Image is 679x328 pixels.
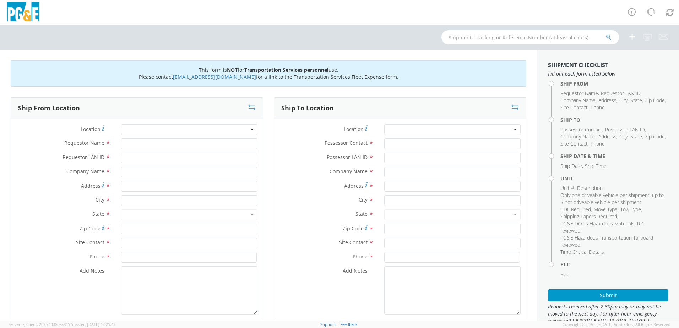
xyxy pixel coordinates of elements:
span: Add Notes [80,267,104,274]
span: Zip Code [80,225,101,232]
li: , [560,97,597,104]
input: Shipment, Tracking or Reference Number (at least 4 chars) [441,30,619,44]
span: City [359,196,368,203]
li: , [560,185,575,192]
li: , [560,126,603,133]
strong: Shipment Checklist [548,61,608,69]
span: Address [598,97,616,104]
span: Phone [591,104,605,111]
span: Zip Code [343,225,364,232]
img: pge-logo-06675f144f4cfa6a6814.png [5,2,41,23]
li: , [560,206,592,213]
span: PG&E DOT's Hazardous Materials 101 reviewed [560,220,645,234]
span: Possessor Contact [325,140,368,146]
li: , [560,104,589,111]
li: , [598,97,618,104]
span: Add Notes [343,267,368,274]
span: Site Contact [339,239,368,246]
span: State [630,97,642,104]
span: PCC [560,271,570,278]
li: , [560,192,667,206]
span: State [92,211,104,217]
li: , [598,133,618,140]
h3: Ship From Location [18,105,80,112]
span: Possessor LAN ID [327,154,368,160]
span: Address [81,182,101,189]
span: Only one driveable vehicle per shipment, up to 3 not driveable vehicle per shipment [560,192,664,206]
span: State [630,133,642,140]
span: master, [DATE] 12:25:43 [72,322,115,327]
span: Ship Date [560,163,582,169]
span: Zip Code [645,97,665,104]
li: , [645,97,666,104]
span: Site Contact [76,239,104,246]
span: Unit # [560,185,574,191]
b: Transportation Services personnel [244,66,328,73]
li: , [619,97,629,104]
span: PG&E Hazardous Transportation Tailboard reviewed [560,234,653,248]
li: , [594,206,619,213]
span: Company Name [330,168,368,175]
span: Requestor LAN ID [601,90,641,97]
span: Requestor LAN ID [63,154,104,160]
span: Possessor Contact [560,126,602,133]
h4: Unit [560,176,668,181]
li: , [630,97,643,104]
span: Possessor LAN ID [605,126,645,133]
li: , [560,90,599,97]
span: Requests received after 2:30pm may or may not be moved to the next day. For after hour emergency ... [548,303,668,324]
li: , [560,234,667,248]
span: Ship Time [585,163,607,169]
h4: PCC [560,262,668,267]
span: City [619,133,628,140]
li: , [601,90,642,97]
a: [EMAIL_ADDRESS][DOMAIN_NAME] [173,73,256,80]
span: City [96,196,104,203]
li: , [560,133,597,140]
h3: Ship To Location [281,105,334,112]
span: Time Critical Details [560,248,604,255]
h4: Ship Date & Time [560,153,668,159]
li: , [620,206,642,213]
span: City [619,97,628,104]
span: Client: 2025.14.0-cea8157 [26,322,115,327]
span: Move Type [594,206,618,213]
span: Phone [353,253,368,260]
div: This form is for use. Please contact for a link to the Transportation Services Fleet Expense form. [11,60,526,87]
span: Site Contact [560,140,588,147]
span: Phone [591,140,605,147]
span: Tow Type [620,206,641,213]
a: Support [320,322,336,327]
span: Address [598,133,616,140]
span: , [24,322,25,327]
span: Fill out each form listed below [548,70,668,77]
span: Company Name [560,133,596,140]
span: Zip Code [645,133,665,140]
li: , [630,133,643,140]
li: , [619,133,629,140]
span: Company Name [66,168,104,175]
span: Shipping Papers Required [560,213,617,220]
h4: Ship To [560,117,668,122]
li: , [605,126,646,133]
li: , [560,163,583,170]
span: Phone [89,253,104,260]
h4: Ship From [560,81,668,86]
li: , [560,140,589,147]
span: Company Name [560,97,596,104]
li: , [560,213,618,220]
u: NOT [227,66,238,73]
span: Requestor Name [64,140,104,146]
span: Address [344,182,364,189]
li: , [560,220,667,234]
span: Location [344,126,364,132]
span: State [355,211,368,217]
span: Site Contact [560,104,588,111]
span: Requestor Name [560,90,598,97]
span: CDL Required [560,206,591,213]
li: , [645,133,666,140]
span: Location [81,126,101,132]
button: Submit [548,289,668,301]
span: Description [577,185,603,191]
span: Copyright © [DATE]-[DATE] Agistix Inc., All Rights Reserved [563,322,670,327]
